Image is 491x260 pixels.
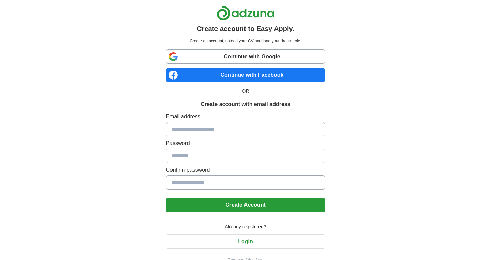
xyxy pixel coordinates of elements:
button: Create Account [166,198,325,212]
img: Adzuna logo [217,5,274,21]
a: Continue with Facebook [166,68,325,82]
span: OR [238,88,253,95]
label: Password [166,139,325,147]
h1: Create account with email address [200,100,290,109]
label: Confirm password [166,166,325,174]
span: Already registered? [221,223,270,230]
a: Login [166,239,325,244]
h1: Create account to Easy Apply. [197,24,294,34]
a: Continue with Google [166,49,325,64]
label: Email address [166,113,325,121]
p: Create an account, upload your CV and land your dream role. [167,38,324,44]
button: Login [166,234,325,249]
